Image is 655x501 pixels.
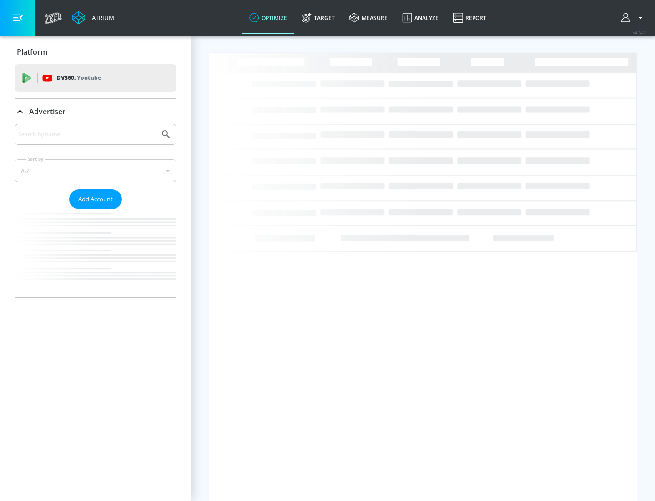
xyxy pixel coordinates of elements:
[294,1,342,34] a: Target
[77,73,101,82] p: Youtube
[15,99,176,124] div: Advertiser
[88,14,114,22] div: Atrium
[342,1,395,34] a: measure
[18,128,156,140] input: Search by name
[72,11,114,25] a: Atrium
[57,73,101,83] p: DV360:
[446,1,494,34] a: Report
[633,30,646,35] span: v 4.24.0
[15,159,176,182] div: A-Z
[15,209,176,297] nav: list of Advertiser
[15,39,176,65] div: Platform
[395,1,446,34] a: Analyze
[15,124,176,297] div: Advertiser
[26,156,45,162] label: Sort By
[242,1,294,34] a: optimize
[78,194,113,204] span: Add Account
[29,107,65,117] p: Advertiser
[17,47,47,57] p: Platform
[69,189,122,209] button: Add Account
[15,64,176,92] div: DV360: Youtube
